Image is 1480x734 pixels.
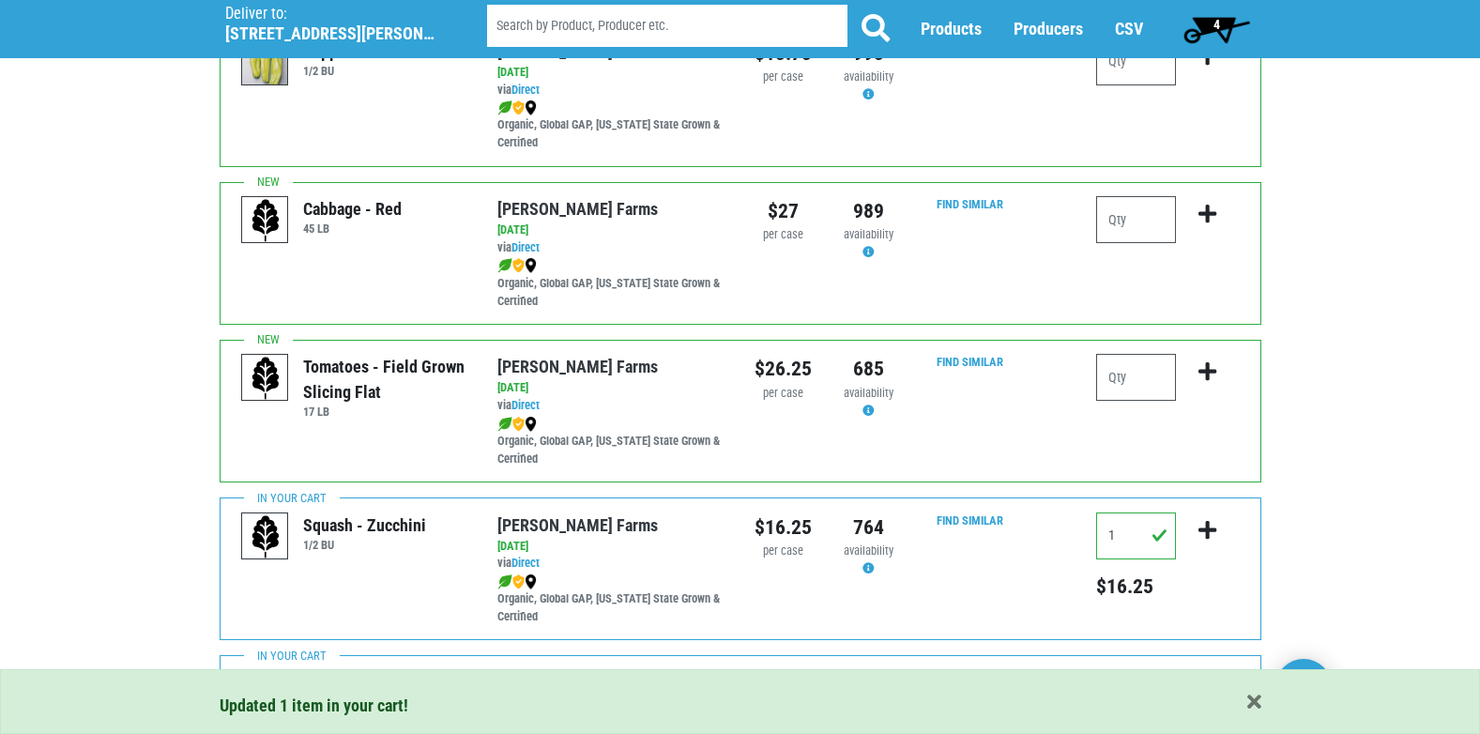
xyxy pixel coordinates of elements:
a: Direct [511,556,540,570]
div: per case [755,226,812,244]
div: per case [755,543,812,560]
div: via [497,555,725,573]
img: map_marker-0e94453035b3232a4d21701695807de9.png [525,417,537,432]
a: Peppers - Cubanelle [242,54,289,70]
div: Organic, Global GAP, [US_STATE] State Grown & Certified [497,415,725,468]
h6: 17 LB [303,405,469,419]
input: Qty [1096,512,1176,559]
h6: 1/2 BU [303,64,442,78]
a: [PERSON_NAME] Farms [497,357,658,376]
a: [PERSON_NAME] Farms [497,515,658,535]
div: via [497,239,725,257]
a: Direct [511,240,540,254]
span: availability [844,227,893,241]
span: 4 [1213,17,1220,32]
img: leaf-e5c59151409436ccce96b2ca1b28e03c.png [497,574,512,589]
div: Cabbage - Red [303,196,402,222]
a: 4 [1175,10,1259,48]
a: CSV [1115,20,1143,39]
img: leaf-e5c59151409436ccce96b2ca1b28e03c.png [497,417,512,432]
a: [PERSON_NAME] Farms [497,199,658,219]
div: $16.25 [755,512,812,543]
div: [DATE] [497,64,725,82]
div: per case [755,69,812,86]
a: Find Similar [937,355,1003,369]
a: Products [921,20,982,39]
div: Tomatoes - Field Grown Slicing Flat [303,354,469,405]
div: Organic, Global GAP, [US_STATE] State Grown & Certified [497,99,725,153]
input: Qty [1096,38,1176,85]
img: map_marker-0e94453035b3232a4d21701695807de9.png [525,574,537,589]
span: availability [844,543,893,558]
img: leaf-e5c59151409436ccce96b2ca1b28e03c.png [497,258,512,273]
a: Direct [511,83,540,97]
img: safety-e55c860ca8c00a9c171001a62a92dabd.png [512,100,525,115]
div: [DATE] [497,222,725,239]
div: Availability may be subject to change. [840,543,897,578]
div: $27 [755,196,812,226]
img: placeholder-variety-43d6402dacf2d531de610a020419775a.svg [242,355,289,402]
a: Direct [511,398,540,412]
div: Updated 1 item in your cart! [220,693,1261,718]
span: availability [844,386,893,400]
img: safety-e55c860ca8c00a9c171001a62a92dabd.png [512,258,525,273]
div: 989 [840,196,897,226]
img: leaf-e5c59151409436ccce96b2ca1b28e03c.png [497,100,512,115]
img: placeholder-variety-43d6402dacf2d531de610a020419775a.svg [242,197,289,244]
input: Search by Product, Producer etc. [487,6,847,48]
div: 764 [840,512,897,543]
a: Find Similar [937,197,1003,211]
div: Organic, Global GAP, [US_STATE] State Grown & Certified [497,573,725,626]
div: via [497,397,725,415]
input: Qty [1096,196,1176,243]
div: $26.25 [755,354,812,384]
img: safety-e55c860ca8c00a9c171001a62a92dabd.png [512,574,525,589]
div: [DATE] [497,538,725,556]
p: Deliver to: [225,5,439,23]
div: per case [755,385,812,403]
a: Producers [1014,20,1083,39]
input: Qty [1096,354,1176,401]
div: [DATE] [497,379,725,397]
div: Squash - Zucchini [303,512,426,538]
div: 685 [840,354,897,384]
h5: [STREET_ADDRESS][PERSON_NAME] [225,23,439,44]
div: Organic, Global GAP, [US_STATE] State Grown & Certified [497,257,725,311]
h6: 1/2 BU [303,538,426,552]
a: [PERSON_NAME] Farms [497,41,658,61]
a: Find Similar [937,513,1003,528]
h5: Total price [1096,574,1176,599]
div: via [497,82,725,99]
h6: 45 LB [303,222,402,236]
img: map_marker-0e94453035b3232a4d21701695807de9.png [525,258,537,273]
img: safety-e55c860ca8c00a9c171001a62a92dabd.png [512,417,525,432]
img: thumbnail-0a21d7569dbf8d3013673048c6385dc6.png [242,39,289,86]
img: placeholder-variety-43d6402dacf2d531de610a020419775a.svg [242,513,289,560]
span: availability [844,69,893,84]
img: map_marker-0e94453035b3232a4d21701695807de9.png [525,100,537,115]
